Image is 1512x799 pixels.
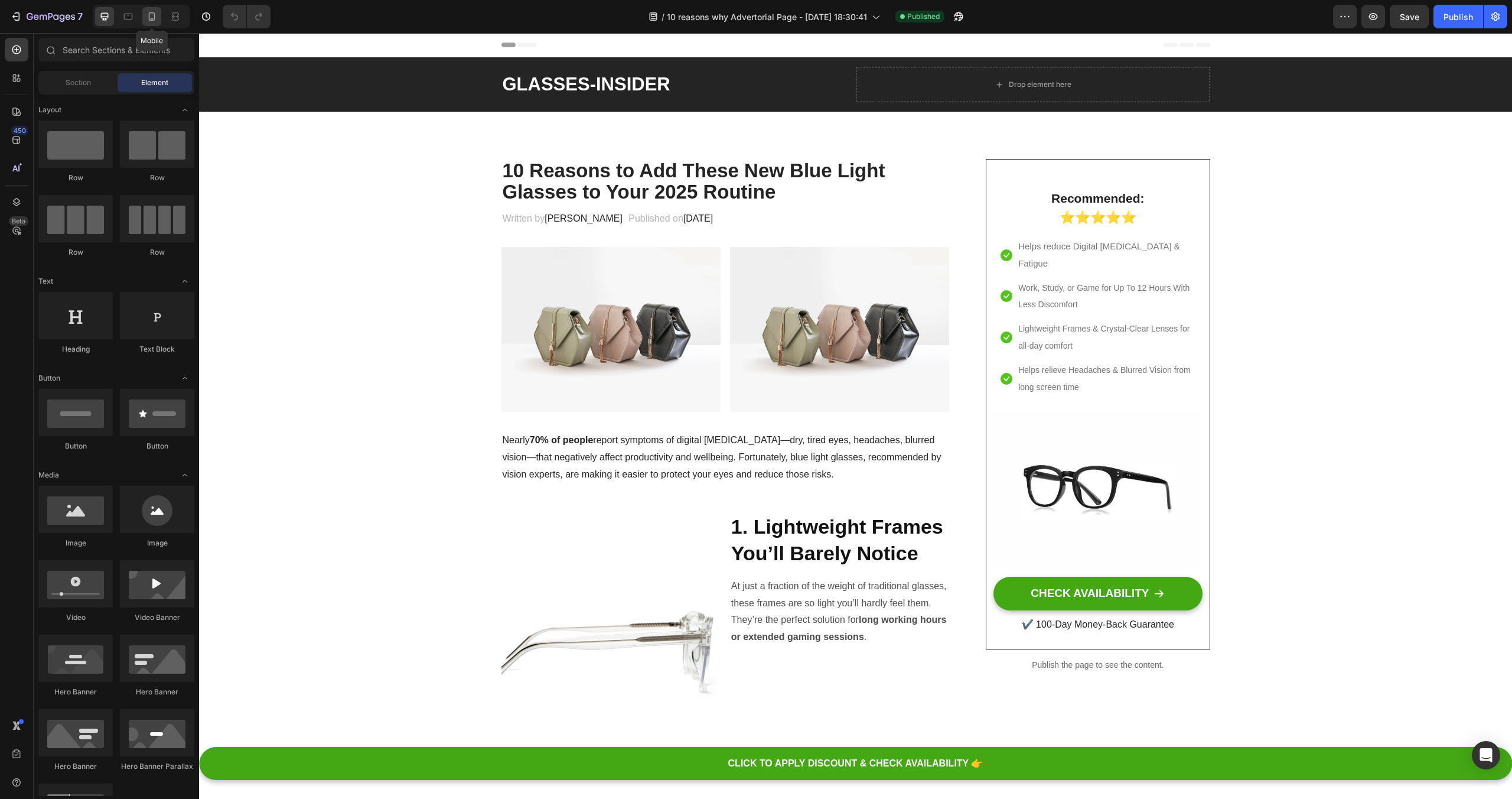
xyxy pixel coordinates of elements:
p: 7 [77,9,83,24]
p: Written by [304,177,426,194]
div: Row [38,173,113,183]
span: Media [38,470,59,480]
strong: 70% of people [331,402,395,412]
div: Row [120,173,194,183]
span: 10 reasons why Advertorial Page - [DATE] 18:30:41 [667,11,867,23]
span: Text [38,276,53,287]
input: Search Sections & Elements [38,38,194,61]
button: Publish [1433,5,1483,28]
span: Save [1400,12,1419,22]
h2: Recommended: ⭐⭐⭐⭐⭐ [801,155,996,194]
img: image_demo.jpg [531,214,750,379]
div: 450 [11,126,28,135]
a: CHECK AVAILABILITY [794,544,1003,577]
div: Hero Banner [38,761,113,772]
div: Hero Banner [120,687,194,697]
button: Save [1390,5,1429,28]
div: Image [120,538,194,548]
span: Toggle open [175,100,194,119]
span: [PERSON_NAME] [346,180,423,190]
h2: 10 Reasons to Add These New Blue Light Glasses to Your 2025 Routine [302,126,751,171]
p: ✔️ 100-Day Money-Back Guarantee [796,583,1002,600]
span: Work, Study, or Game for Up To 12 Hours With Less Discomfort [819,250,990,277]
span: Lightweight Frames & Crystal-Clear Lenses for all-day comfort [819,291,990,317]
div: Drop element here [810,47,872,56]
img: DSC06772.jpg [302,479,522,699]
p: At just a fraction of the weight of traditional glasses, these frames are so light you’ll hardly ... [532,545,749,579]
div: CHECK AVAILABILITY [832,553,950,568]
h2: 1. Lightweight Frames You’ll Barely Notice [531,479,750,534]
div: Text Block [120,344,194,355]
p: CLICK TO APPLY DISCOUNT & CHECK AVAILABILITY 👉 [529,723,784,738]
span: Section [66,77,91,88]
span: / [661,11,664,23]
span: Button [38,373,60,384]
span: Helps reduce Digital [MEDICAL_DATA] & Fatigue [819,208,981,235]
img: image_demo.jpg [302,214,522,379]
p: Nearly report symptoms of digital [MEDICAL_DATA]—dry, tired eyes, headaches, blurred vision—that ... [304,399,750,450]
div: Hero Banner [38,687,113,697]
span: Layout [38,105,61,115]
iframe: Design area [199,33,1512,799]
div: Heading [38,344,113,355]
h2: GLASSES-INSIDER [302,38,657,64]
div: Button [120,441,194,452]
div: Video [38,612,113,623]
div: Button [38,441,113,452]
span: [DATE] [484,180,514,190]
button: 7 [5,5,88,28]
div: Hero Banner Parallax [120,761,194,772]
img: Alt Image [794,378,1003,534]
p: They’re the perfect solution for . [532,579,749,613]
p: Published on [429,177,514,194]
div: Row [120,247,194,258]
div: Undo/Redo [223,5,271,28]
span: Published [907,11,940,22]
span: Toggle open [175,369,194,388]
span: Toggle open [175,466,194,485]
div: Image [38,538,113,548]
span: Element [141,77,168,88]
span: Helps relieve Headaches & Blurred Vision from long screen time [819,332,992,359]
p: Publish the page to see the content. [787,626,1011,638]
div: Row [38,247,113,258]
span: Toggle open [175,272,194,291]
div: Beta [9,216,28,226]
div: Publish [1443,11,1473,23]
div: Video Banner [120,612,194,623]
div: Open Intercom Messenger [1472,741,1500,769]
